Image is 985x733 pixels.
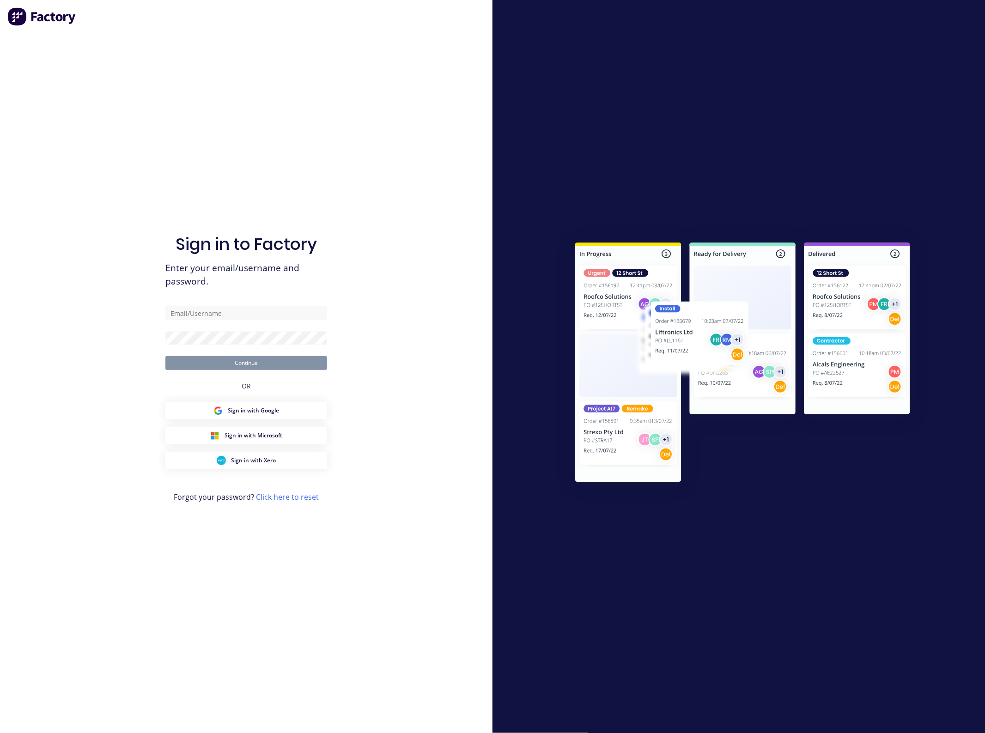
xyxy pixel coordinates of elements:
[256,492,319,502] a: Click here to reset
[228,406,280,415] span: Sign in with Google
[165,452,327,469] button: Xero Sign inSign in with Xero
[165,402,327,419] button: Google Sign inSign in with Google
[165,427,327,444] button: Microsoft Sign inSign in with Microsoft
[174,491,319,503] span: Forgot your password?
[165,261,327,288] span: Enter your email/username and password.
[7,7,77,26] img: Factory
[213,406,223,415] img: Google Sign in
[231,456,276,465] span: Sign in with Xero
[217,456,226,465] img: Xero Sign in
[242,370,251,402] div: OR
[165,306,327,320] input: Email/Username
[555,224,930,504] img: Sign in
[225,431,283,440] span: Sign in with Microsoft
[176,234,317,254] h1: Sign in to Factory
[165,356,327,370] button: Continue
[210,431,219,440] img: Microsoft Sign in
